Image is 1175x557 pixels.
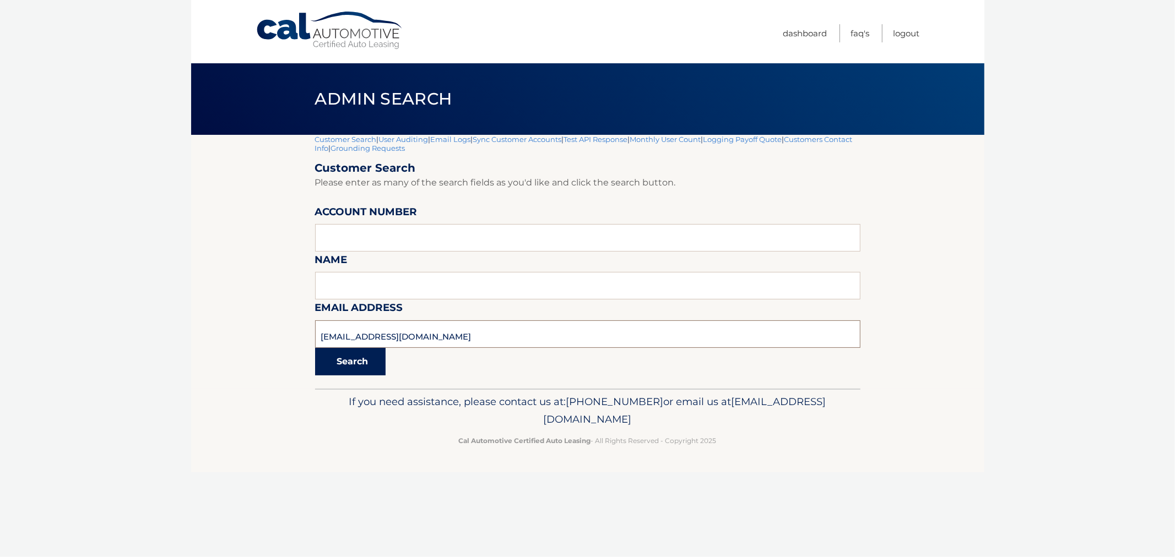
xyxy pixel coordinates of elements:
strong: Cal Automotive Certified Auto Leasing [459,436,591,445]
a: User Auditing [379,135,429,144]
p: - All Rights Reserved - Copyright 2025 [322,435,853,446]
a: Dashboard [783,24,827,42]
label: Name [315,252,348,272]
p: Please enter as many of the search fields as you'd like and click the search button. [315,175,860,190]
a: Monthly User Count [630,135,701,144]
a: Email Logs [431,135,471,144]
div: | | | | | | | | [315,135,860,389]
a: Logout [894,24,920,42]
h2: Customer Search [315,161,860,175]
a: Test API Response [564,135,628,144]
a: Logging Payoff Quote [703,135,782,144]
a: Grounding Requests [331,144,405,152]
button: Search [315,348,386,375]
span: Admin Search [315,89,452,109]
a: Customers Contact Info [315,135,853,152]
label: Account Number [315,204,418,224]
p: If you need assistance, please contact us at: or email us at [322,393,853,428]
span: [PHONE_NUMBER] [566,395,664,408]
a: Sync Customer Accounts [473,135,562,144]
a: Customer Search [315,135,377,144]
a: Cal Automotive [256,11,404,50]
a: FAQ's [851,24,870,42]
label: Email Address [315,299,403,320]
